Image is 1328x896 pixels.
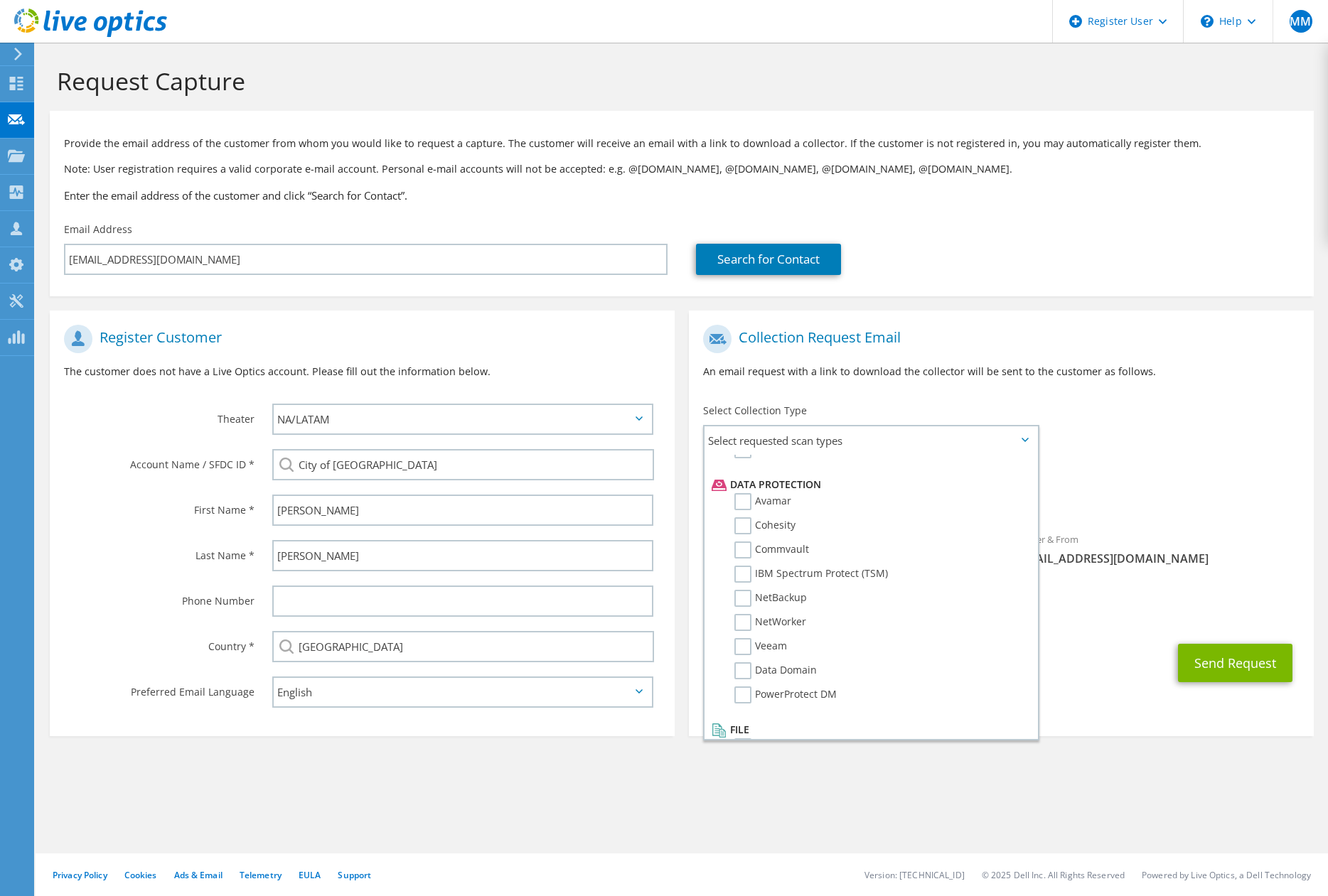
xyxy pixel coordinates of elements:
[1001,524,1313,573] div: Sender & From
[864,869,965,881] li: Version: [TECHNICAL_ID]
[696,244,841,275] a: Search for Contact
[64,495,255,517] label: First Name *
[734,686,837,703] label: PowerProtect DM
[689,581,1314,630] div: CC & Reply To
[708,721,1030,738] li: File
[338,869,371,881] a: Support
[64,585,255,608] label: Phone Number
[64,325,653,353] h1: Register Customer
[1290,10,1312,33] span: MM
[299,869,321,881] a: EULA
[689,460,1314,517] div: Requested Collections
[689,524,1001,573] div: To
[57,66,1300,96] h1: Request Capture
[734,638,787,655] label: Veeam
[734,662,817,679] label: Data Domain
[734,738,791,755] label: Dossier
[1142,869,1311,881] li: Powered by Live Optics, a Dell Technology
[64,631,255,654] label: Country *
[982,869,1125,881] li: © 2025 Dell Inc. All Rights Reserved
[64,449,255,472] label: Account Name / SFDC ID *
[734,566,888,583] label: IBM Spectrum Protect (TSM)
[734,517,796,534] label: Cohesity
[703,364,1300,379] p: An email request with a link to download the collector will be sent to the customer as follows.
[1201,15,1214,28] svg: \n
[53,869,107,881] a: Privacy Policy
[705,426,1037,455] span: Select requested scan types
[703,325,1292,353] h1: Collection Request Email
[64,676,255,699] label: Preferred Email Language
[708,476,1030,493] li: Data Protection
[734,590,807,607] label: NetBackup
[64,404,255,426] label: Theater
[64,188,1300,203] h3: Enter the email address of the customer and click “Search for Contact”.
[734,541,809,558] label: Commvault
[734,614,806,631] label: NetWorker
[174,869,223,881] a: Ads & Email
[734,493,791,510] label: Avamar
[64,540,255,563] label: Last Name *
[1015,551,1299,566] span: [EMAIL_ADDRESS][DOMAIN_NAME]
[64,364,660,379] p: The customer does not have a Live Optics account. Please fill out the information below.
[240,869,282,881] a: Telemetry
[64,222,132,237] label: Email Address
[703,404,807,418] label: Select Collection Type
[64,136,1300,151] p: Provide the email address of the customer from whom you would like to request a capture. The cust...
[64,161,1300,177] p: Note: User registration requires a valid corporate e-mail account. Personal e-mail accounts will ...
[1178,644,1292,682] button: Send Request
[124,869,157,881] a: Cookies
